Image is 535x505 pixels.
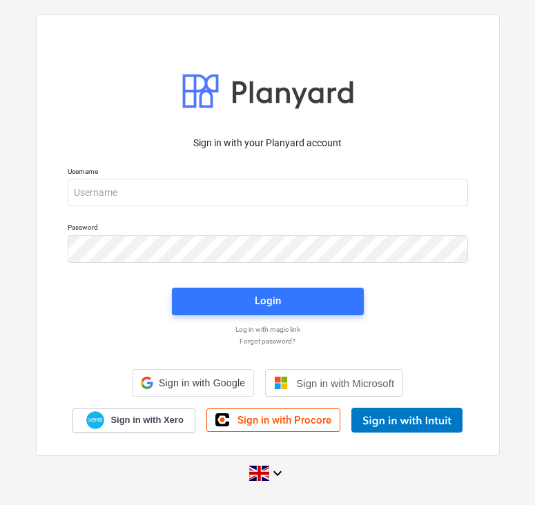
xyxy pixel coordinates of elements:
[296,377,394,389] span: Sign in with Microsoft
[159,377,245,388] span: Sign in with Google
[110,414,183,426] span: Sign in with Xero
[86,411,104,430] img: Xero logo
[72,408,195,433] a: Sign in with Xero
[237,414,331,426] span: Sign in with Procore
[255,292,281,310] div: Login
[68,167,468,179] p: Username
[274,376,288,390] img: Microsoft logo
[68,136,468,150] p: Sign in with your Planyard account
[61,325,475,334] a: Log in with magic link
[68,223,468,235] p: Password
[269,465,286,482] i: keyboard_arrow_down
[132,369,254,397] div: Sign in with Google
[172,288,364,315] button: Login
[61,337,475,346] a: Forgot password?
[68,179,468,206] input: Username
[206,408,340,432] a: Sign in with Procore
